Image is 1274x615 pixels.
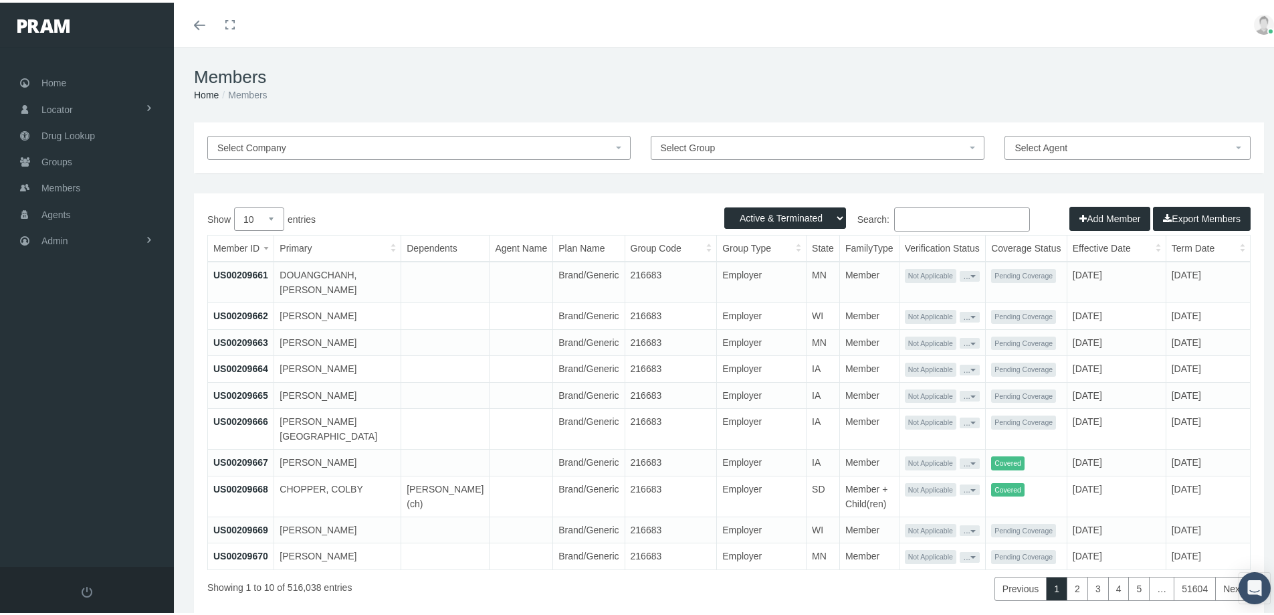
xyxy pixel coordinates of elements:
a: US00209668 [213,481,268,492]
th: Primary: activate to sort column ascending [274,233,401,259]
td: 216683 [625,406,717,447]
span: Covered [991,454,1025,468]
td: [DATE] [1166,327,1250,353]
span: Select Company [217,140,286,151]
td: [DATE] [1067,379,1166,406]
td: [DATE] [1166,379,1250,406]
td: 216683 [625,327,717,353]
td: [DATE] [1166,541,1250,567]
span: Pending Coverage [991,266,1056,280]
td: Brand/Generic [553,353,625,380]
td: Brand/Generic [553,541,625,567]
td: Employer [717,473,807,514]
td: [DATE] [1067,406,1166,447]
span: Pending Coverage [991,334,1056,348]
td: Employer [717,300,807,327]
th: Term Date: activate to sort column ascending [1166,233,1250,259]
button: Add Member [1069,204,1150,228]
th: Verification Status [899,233,985,259]
a: US00209667 [213,454,268,465]
th: Group Type: activate to sort column ascending [717,233,807,259]
td: WI [807,300,840,327]
td: Brand/Generic [553,300,625,327]
td: IA [807,353,840,380]
td: [PERSON_NAME] [274,327,401,353]
span: Pending Coverage [991,387,1056,401]
span: Pending Coverage [991,307,1056,321]
span: Pending Coverage [991,413,1056,427]
th: FamilyType [839,233,899,259]
td: Employer [717,447,807,474]
td: Employer [717,259,807,300]
td: IA [807,406,840,447]
span: Not Applicable [905,480,956,495]
input: Search: [894,205,1030,229]
td: [DATE] [1166,447,1250,474]
td: Brand/Generic [553,259,625,300]
td: [DATE] [1166,473,1250,514]
h1: Members [194,64,1264,85]
button: ... [960,482,980,493]
th: Plan Name [553,233,625,259]
td: [DATE] [1166,406,1250,447]
td: Member [839,327,899,353]
a: US00209669 [213,522,268,533]
td: MN [807,259,840,300]
th: Dependents [401,233,490,259]
td: Employer [717,514,807,541]
button: ... [960,415,980,426]
span: Not Applicable [905,547,956,561]
a: Home [194,87,219,98]
td: [DATE] [1067,327,1166,353]
td: Member [839,406,899,447]
td: [DATE] [1067,473,1166,514]
td: Brand/Generic [553,327,625,353]
td: 216683 [625,447,717,474]
td: 216683 [625,473,717,514]
span: Pending Coverage [991,360,1056,374]
button: ... [960,456,980,466]
td: [DATE] [1067,447,1166,474]
td: [PERSON_NAME] [274,379,401,406]
td: 216683 [625,379,717,406]
a: 1 [1046,574,1067,598]
a: US00209670 [213,548,268,559]
td: [DATE] [1166,514,1250,541]
button: ... [960,335,980,346]
span: Groups [41,147,72,172]
td: Brand/Generic [553,379,625,406]
td: Member [839,300,899,327]
th: Effective Date: activate to sort column ascending [1067,233,1166,259]
td: Employer [717,327,807,353]
th: Coverage Status [986,233,1067,259]
td: 216683 [625,259,717,300]
a: US00209664 [213,361,268,371]
span: Not Applicable [905,413,956,427]
td: Employer [717,406,807,447]
td: Employer [717,379,807,406]
td: MN [807,327,840,353]
span: Select Agent [1015,140,1067,151]
select: Showentries [234,205,284,228]
span: Covered [991,480,1025,495]
span: Pending Coverage [991,547,1056,561]
button: ... [960,362,980,373]
td: Member [839,447,899,474]
img: PRAM_20_x_78.png [17,17,70,30]
td: Member [839,379,899,406]
td: [DATE] [1067,541,1166,567]
button: ... [960,388,980,399]
td: DOUANGCHANH, [PERSON_NAME] [274,259,401,300]
td: Member [839,514,899,541]
label: Search: [729,205,1030,229]
a: 4 [1108,574,1130,598]
span: Home [41,68,66,93]
a: US00209662 [213,308,268,319]
a: US00209666 [213,414,268,424]
td: Brand/Generic [553,514,625,541]
span: Not Applicable [905,307,956,321]
td: [DATE] [1067,259,1166,300]
th: State [807,233,840,259]
td: [DATE] [1166,300,1250,327]
a: 2 [1067,574,1088,598]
